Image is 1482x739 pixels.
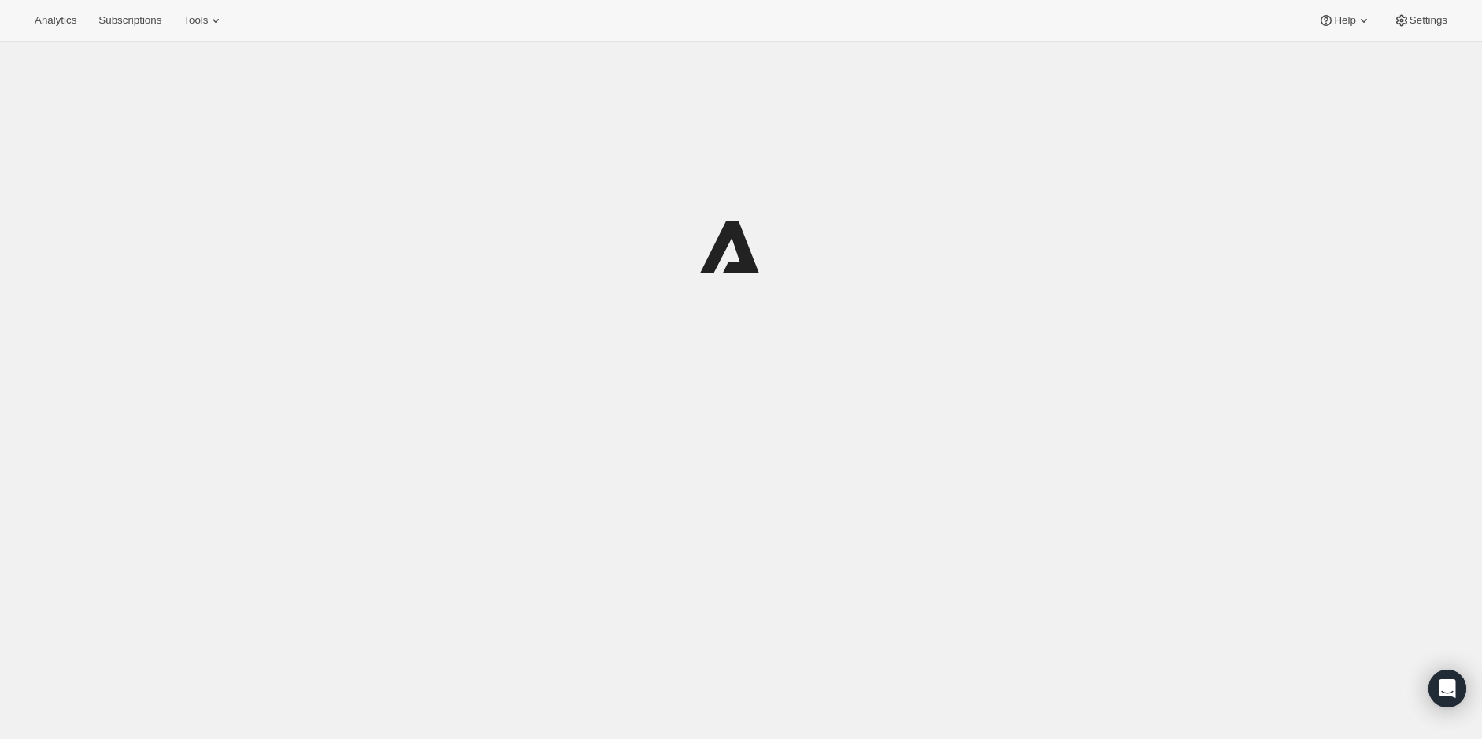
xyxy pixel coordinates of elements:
button: Settings [1384,9,1457,32]
span: Help [1334,14,1355,27]
div: Open Intercom Messenger [1428,670,1466,707]
button: Help [1309,9,1380,32]
span: Analytics [35,14,76,27]
span: Tools [183,14,208,27]
span: Subscriptions [98,14,161,27]
button: Subscriptions [89,9,171,32]
button: Analytics [25,9,86,32]
button: Tools [174,9,233,32]
span: Settings [1410,14,1447,27]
